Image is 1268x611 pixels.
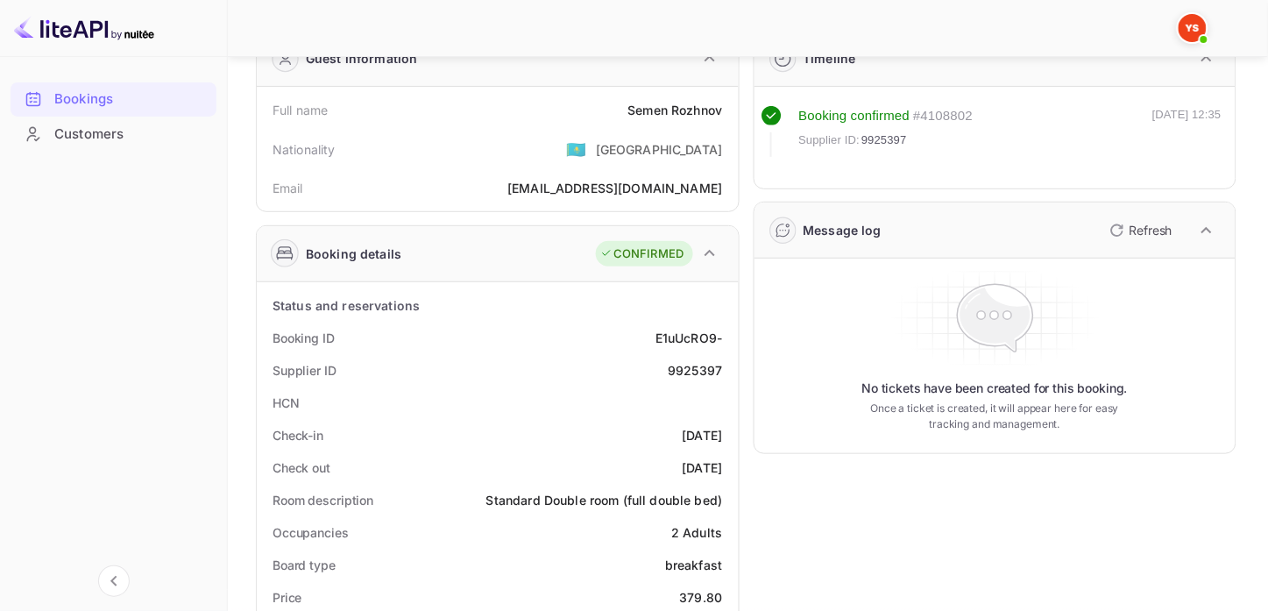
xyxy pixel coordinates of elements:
[668,361,722,380] div: 9925397
[683,458,723,477] div: [DATE]
[867,401,1123,432] p: Once a ticket is created, it will appear here for easy tracking and management.
[804,221,882,239] div: Message log
[306,49,418,67] div: Guest information
[628,101,723,119] div: Semen Rozhnov
[799,106,910,126] div: Booking confirmed
[567,133,587,165] span: United States
[680,588,723,607] div: 379.80
[655,329,722,347] div: E1uUcRO9-
[804,49,856,67] div: Timeline
[11,117,216,152] div: Customers
[665,556,722,574] div: breakfast
[273,588,302,607] div: Price
[799,131,861,149] span: Supplier ID:
[273,179,303,197] div: Email
[273,296,420,315] div: Status and reservations
[1100,217,1179,245] button: Refresh
[1179,14,1207,42] img: Yandex Support
[273,361,336,380] div: Supplier ID
[507,179,722,197] div: [EMAIL_ADDRESS][DOMAIN_NAME]
[273,329,335,347] div: Booking ID
[1152,106,1222,157] div: [DATE] 12:35
[14,14,154,42] img: LiteAPI logo
[671,523,722,542] div: 2 Adults
[273,458,330,477] div: Check out
[596,140,723,159] div: [GEOGRAPHIC_DATA]
[273,101,328,119] div: Full name
[98,565,130,597] button: Collapse navigation
[861,380,1128,397] p: No tickets have been created for this booking.
[486,491,723,509] div: Standard Double room (full double bed)
[11,117,216,150] a: Customers
[54,124,208,145] div: Customers
[600,245,684,263] div: CONFIRMED
[273,491,373,509] div: Room description
[273,140,336,159] div: Nationality
[54,89,208,110] div: Bookings
[861,131,907,149] span: 9925397
[1130,221,1172,239] p: Refresh
[273,426,323,444] div: Check-in
[273,556,336,574] div: Board type
[306,245,401,263] div: Booking details
[913,106,973,126] div: # 4108802
[273,523,349,542] div: Occupancies
[273,394,300,412] div: HCN
[11,82,216,117] div: Bookings
[683,426,723,444] div: [DATE]
[11,82,216,115] a: Bookings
